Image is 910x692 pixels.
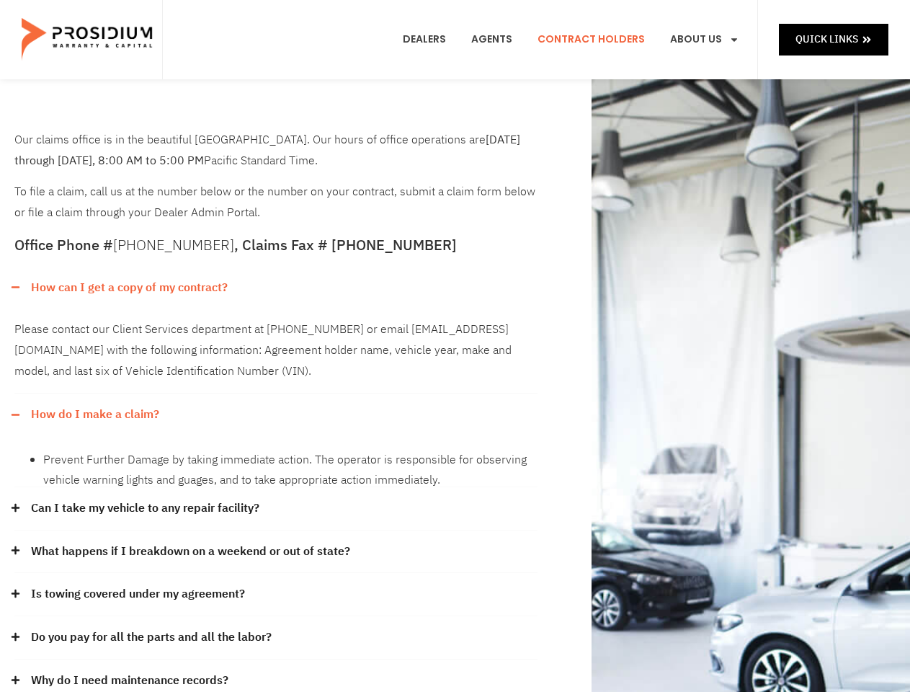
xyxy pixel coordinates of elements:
[795,30,858,48] span: Quick Links
[31,404,159,425] a: How do I make a claim?
[113,234,234,256] a: [PHONE_NUMBER]
[659,13,750,66] a: About Us
[527,13,656,66] a: Contract Holders
[31,498,259,519] a: Can I take my vehicle to any repair facility?
[392,13,750,66] nav: Menu
[14,394,537,436] div: How do I make a claim?
[14,130,537,172] p: Our claims office is in the beautiful [GEOGRAPHIC_DATA]. Our hours of office operations are Pacif...
[31,627,272,648] a: Do you pay for all the parts and all the labor?
[14,238,537,252] h5: Office Phone # , Claims Fax # [PHONE_NUMBER]
[31,584,245,605] a: Is towing covered under my agreement?
[14,487,537,531] div: Can I take my vehicle to any repair facility?
[14,616,537,660] div: Do you pay for all the parts and all the labor?
[43,450,537,492] li: Prevent Further Damage by taking immediate action. The operator is responsible for observing vehi...
[14,573,537,616] div: Is towing covered under my agreement?
[31,278,228,298] a: How can I get a copy of my contract?
[14,267,537,309] div: How can I get a copy of my contract?
[14,436,537,487] div: How do I make a claim?
[14,131,520,169] b: [DATE] through [DATE], 8:00 AM to 5:00 PM
[14,130,537,223] div: To file a claim, call us at the number below or the number on your contract, submit a claim form ...
[460,13,523,66] a: Agents
[31,541,350,562] a: What happens if I breakdown on a weekend or out of state?
[392,13,457,66] a: Dealers
[31,670,228,691] a: Why do I need maintenance records?
[779,24,888,55] a: Quick Links
[14,309,537,393] div: How can I get a copy of my contract?
[14,531,537,574] div: What happens if I breakdown on a weekend or out of state?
